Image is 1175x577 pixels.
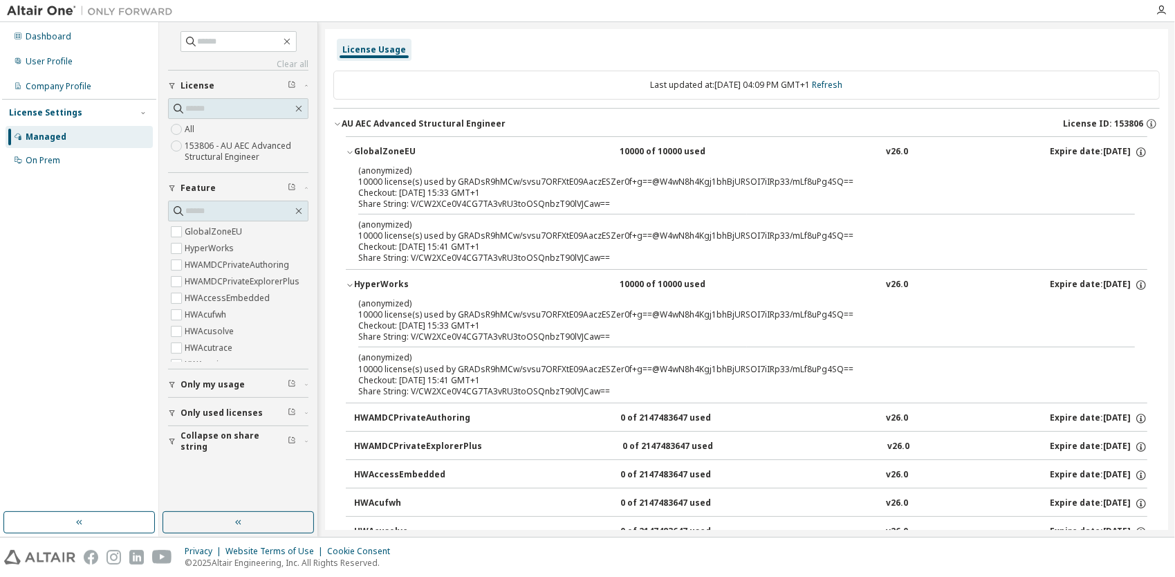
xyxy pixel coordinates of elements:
[168,173,308,203] button: Feature
[288,407,296,419] span: Clear filter
[354,526,479,538] div: HWAcusolve
[181,80,214,91] span: License
[168,59,308,70] a: Clear all
[358,351,1102,363] p: (anonymized)
[354,146,479,158] div: GlobalZoneEU
[333,71,1160,100] div: Last updated at: [DATE] 04:09 PM GMT+1
[620,526,745,538] div: 0 of 2147483647 used
[84,550,98,565] img: facebook.svg
[26,31,71,42] div: Dashboard
[1050,469,1147,482] div: Expire date: [DATE]
[185,138,308,165] label: 153806 - AU AEC Advanced Structural Engineer
[342,44,406,55] div: License Usage
[620,146,745,158] div: 10000 of 10000 used
[346,137,1147,167] button: GlobalZoneEU10000 of 10000 usedv26.0Expire date:[DATE]
[358,219,1102,241] div: 10000 license(s) used by GRADsR9hMCw/svsu7ORFXtE09AaczESZer0f+g==@W4wN8h4Kgj1bhBjURSOI7iIRp33/mLf...
[620,412,745,425] div: 0 of 2147483647 used
[622,441,747,453] div: 0 of 2147483647 used
[358,253,1102,264] div: Share String: V/CW2XCe0V4CG7TA3vRU3toOSQnbzT90lVJCaw==
[354,497,479,510] div: HWAcufwh
[181,430,288,452] span: Collapse on share string
[1050,412,1147,425] div: Expire date: [DATE]
[1063,118,1143,129] span: License ID: 153806
[129,550,144,565] img: linkedin.svg
[1050,279,1147,291] div: Expire date: [DATE]
[168,71,308,101] button: License
[288,436,296,447] span: Clear filter
[358,320,1102,331] div: Checkout: [DATE] 15:33 GMT+1
[333,109,1160,139] button: AU AEC Advanced Structural EngineerLicense ID: 153806
[358,165,1102,176] p: (anonymized)
[185,356,232,373] label: HWAcuview
[26,131,66,143] div: Managed
[358,331,1102,342] div: Share String: V/CW2XCe0V4CG7TA3vRU3toOSQnbzT90lVJCaw==
[1050,497,1147,510] div: Expire date: [DATE]
[620,279,745,291] div: 10000 of 10000 used
[181,183,216,194] span: Feature
[620,469,745,482] div: 0 of 2147483647 used
[1050,146,1147,158] div: Expire date: [DATE]
[185,546,225,557] div: Privacy
[288,379,296,390] span: Clear filter
[168,398,308,428] button: Only used licenses
[358,199,1102,210] div: Share String: V/CW2XCe0V4CG7TA3vRU3toOSQnbzT90lVJCaw==
[354,441,482,453] div: HWAMDCPrivateExplorerPlus
[185,306,229,323] label: HWAcufwh
[354,432,1147,462] button: HWAMDCPrivateExplorerPlus0 of 2147483647 usedv26.0Expire date:[DATE]
[886,469,908,482] div: v26.0
[358,375,1102,386] div: Checkout: [DATE] 15:41 GMT+1
[886,526,908,538] div: v26.0
[1050,526,1147,538] div: Expire date: [DATE]
[358,297,1102,309] p: (anonymized)
[886,412,908,425] div: v26.0
[358,386,1102,397] div: Share String: V/CW2XCe0V4CG7TA3vRU3toOSQnbzT90lVJCaw==
[4,550,75,565] img: altair_logo.svg
[185,290,272,306] label: HWAccessEmbedded
[168,369,308,400] button: Only my usage
[620,497,745,510] div: 0 of 2147483647 used
[152,550,172,565] img: youtube.svg
[354,412,479,425] div: HWAMDCPrivateAuthoring
[346,270,1147,300] button: HyperWorks10000 of 10000 usedv26.0Expire date:[DATE]
[26,81,91,92] div: Company Profile
[181,407,263,419] span: Only used licenses
[358,219,1102,230] p: (anonymized)
[288,80,296,91] span: Clear filter
[185,323,237,340] label: HWAcusolve
[354,279,479,291] div: HyperWorks
[185,257,292,273] label: HWAMDCPrivateAuthoring
[886,279,908,291] div: v26.0
[185,223,245,240] label: GlobalZoneEU
[358,297,1102,320] div: 10000 license(s) used by GRADsR9hMCw/svsu7ORFXtE09AaczESZer0f+g==@W4wN8h4Kgj1bhBjURSOI7iIRp33/mLf...
[185,240,237,257] label: HyperWorks
[185,557,398,569] p: © 2025 Altair Engineering, Inc. All Rights Reserved.
[9,107,82,118] div: License Settings
[1050,441,1147,453] div: Expire date: [DATE]
[813,79,843,91] a: Refresh
[358,165,1102,187] div: 10000 license(s) used by GRADsR9hMCw/svsu7ORFXtE09AaczESZer0f+g==@W4wN8h4Kgj1bhBjURSOI7iIRp33/mLf...
[107,550,121,565] img: instagram.svg
[354,469,479,482] div: HWAccessEmbedded
[181,379,245,390] span: Only my usage
[185,121,197,138] label: All
[26,155,60,166] div: On Prem
[327,546,398,557] div: Cookie Consent
[887,441,909,453] div: v26.0
[354,488,1147,519] button: HWAcufwh0 of 2147483647 usedv26.0Expire date:[DATE]
[358,187,1102,199] div: Checkout: [DATE] 15:33 GMT+1
[185,340,235,356] label: HWAcutrace
[225,546,327,557] div: Website Terms of Use
[185,273,302,290] label: HWAMDCPrivateExplorerPlus
[886,146,908,158] div: v26.0
[354,517,1147,547] button: HWAcusolve0 of 2147483647 usedv26.0Expire date:[DATE]
[342,118,506,129] div: AU AEC Advanced Structural Engineer
[358,241,1102,253] div: Checkout: [DATE] 15:41 GMT+1
[26,56,73,67] div: User Profile
[886,497,908,510] div: v26.0
[168,426,308,457] button: Collapse on share string
[354,403,1147,434] button: HWAMDCPrivateAuthoring0 of 2147483647 usedv26.0Expire date:[DATE]
[354,460,1147,491] button: HWAccessEmbedded0 of 2147483647 usedv26.0Expire date:[DATE]
[7,4,180,18] img: Altair One
[358,351,1102,374] div: 10000 license(s) used by GRADsR9hMCw/svsu7ORFXtE09AaczESZer0f+g==@W4wN8h4Kgj1bhBjURSOI7iIRp33/mLf...
[288,183,296,194] span: Clear filter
